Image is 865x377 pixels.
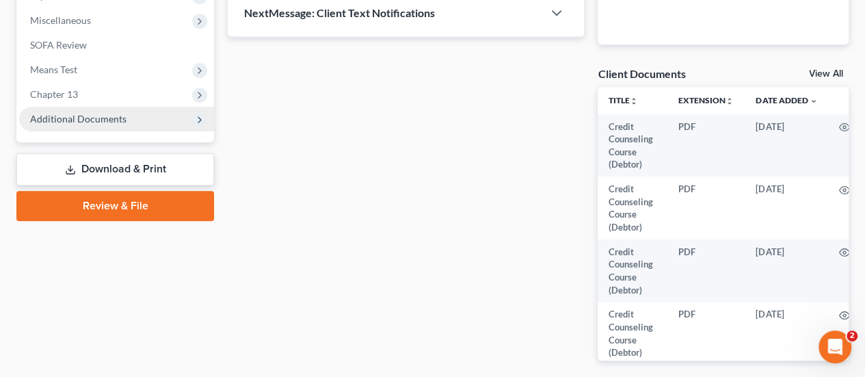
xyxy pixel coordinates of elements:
[819,330,851,363] iframe: Intercom live chat
[609,95,638,105] a: Titleunfold_more
[726,97,734,105] i: unfold_more
[667,114,745,177] td: PDF
[16,153,214,185] a: Download & Print
[16,191,214,221] a: Review & File
[809,97,817,105] i: expand_more
[667,177,745,239] td: PDF
[667,302,745,365] td: PDF
[678,95,734,105] a: Extensionunfold_more
[745,239,828,302] td: [DATE]
[598,177,667,239] td: Credit Counseling Course (Debtor)
[745,302,828,365] td: [DATE]
[598,66,685,81] div: Client Documents
[598,114,667,177] td: Credit Counseling Course (Debtor)
[19,33,214,57] a: SOFA Review
[244,6,435,19] span: NextMessage: Client Text Notifications
[847,330,857,341] span: 2
[30,64,77,75] span: Means Test
[598,302,667,365] td: Credit Counseling Course (Debtor)
[30,39,87,51] span: SOFA Review
[30,113,127,125] span: Additional Documents
[745,177,828,239] td: [DATE]
[30,14,91,26] span: Miscellaneous
[630,97,638,105] i: unfold_more
[598,239,667,302] td: Credit Counseling Course (Debtor)
[745,114,828,177] td: [DATE]
[809,69,843,79] a: View All
[667,239,745,302] td: PDF
[756,95,817,105] a: Date Added expand_more
[30,88,78,100] span: Chapter 13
